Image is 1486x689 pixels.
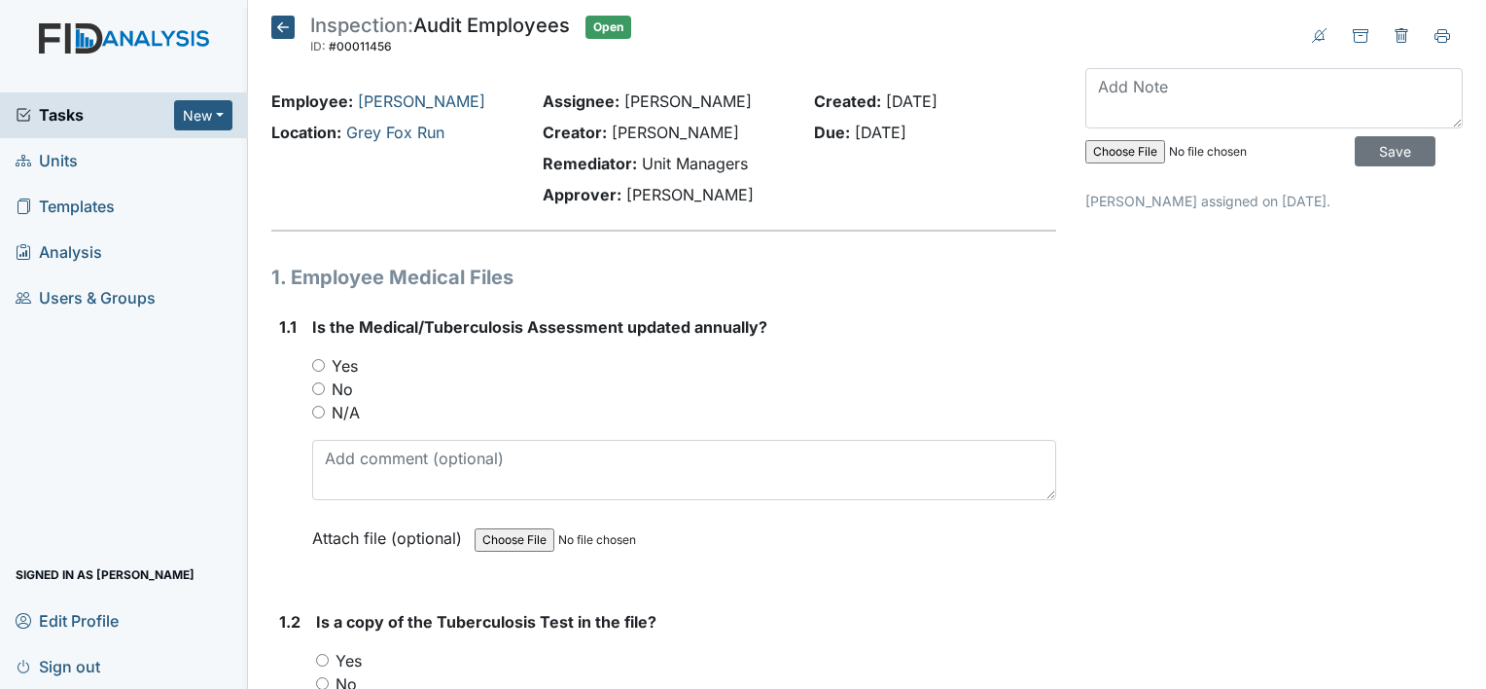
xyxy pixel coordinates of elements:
button: New [174,100,232,130]
input: Yes [312,359,325,372]
label: 1.1 [279,315,297,339]
input: No [312,382,325,395]
span: Is a copy of the Tuberculosis Test in the file? [316,612,656,632]
strong: Creator: [543,123,607,142]
label: No [332,378,353,401]
span: ID: [310,39,326,54]
div: Audit Employees [310,16,570,58]
span: Open [585,16,631,39]
span: Templates [16,192,115,222]
strong: Assignee: [543,91,619,111]
p: [PERSON_NAME] assigned on [DATE]. [1085,191,1463,211]
strong: Created: [814,91,881,111]
label: N/A [332,401,360,424]
span: Is the Medical/Tuberculosis Assessment updated annually? [312,317,767,337]
h1: 1. Employee Medical Files [271,263,1056,292]
span: [PERSON_NAME] [626,185,754,204]
label: Attach file (optional) [312,516,470,550]
strong: Remediator: [543,154,637,173]
input: Yes [316,654,329,667]
label: Yes [332,354,358,378]
span: [PERSON_NAME] [612,123,739,142]
label: 1.2 [279,610,301,634]
strong: Location: [271,123,341,142]
span: Units [16,146,78,176]
a: Grey Fox Run [346,123,444,142]
span: #00011456 [329,39,392,54]
span: Unit Managers [642,154,748,173]
span: Edit Profile [16,605,119,635]
a: Tasks [16,103,174,127]
input: N/A [312,406,325,418]
strong: Due: [814,123,850,142]
a: [PERSON_NAME] [358,91,485,111]
label: Yes [336,649,362,672]
span: [DATE] [855,123,906,142]
input: Save [1355,136,1435,166]
span: [DATE] [886,91,938,111]
span: Users & Groups [16,283,156,313]
span: Analysis [16,237,102,268]
span: Signed in as [PERSON_NAME] [16,560,195,590]
span: Sign out [16,651,100,681]
strong: Employee: [271,91,353,111]
span: Inspection: [310,14,413,37]
strong: Approver: [543,185,621,204]
span: [PERSON_NAME] [624,91,752,111]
